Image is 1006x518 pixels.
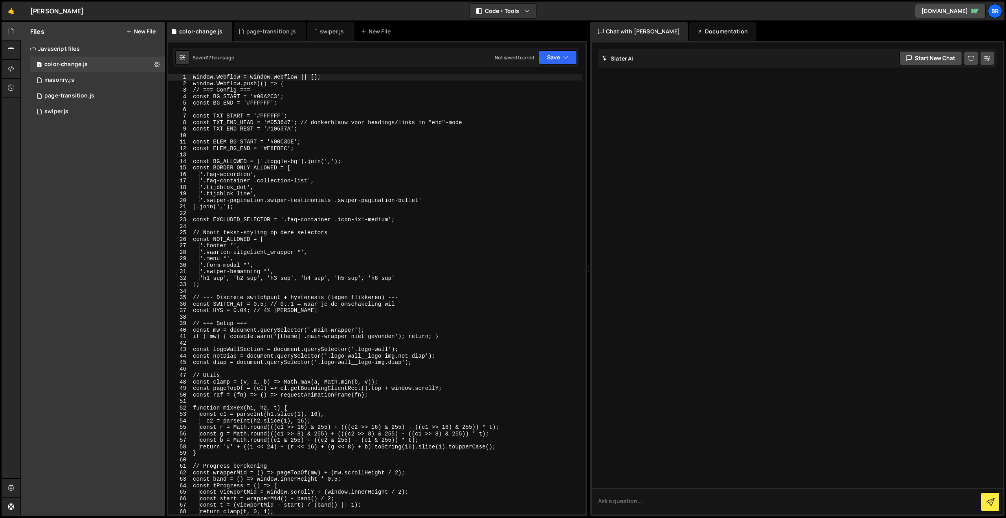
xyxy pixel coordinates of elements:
div: 38 [168,314,191,321]
div: swiper.js [44,108,68,115]
div: 54 [168,418,191,424]
div: New File [361,28,394,35]
a: 🤙 [2,2,21,20]
div: 32 [168,275,191,282]
div: 2 [168,81,191,87]
div: 68 [168,509,191,515]
div: 58 [168,444,191,450]
div: 55 [168,424,191,431]
div: 18 [168,184,191,191]
div: 44 [168,353,191,360]
div: 11 [168,139,191,145]
div: 17 [168,178,191,184]
div: 24 [168,223,191,230]
div: 15 [168,165,191,171]
div: 40 [168,327,191,334]
div: swiper.js [320,28,344,35]
div: 61 [168,463,191,470]
button: New File [126,28,156,35]
div: color-change.js [179,28,222,35]
h2: Slater AI [602,55,633,62]
div: 16297/44719.js [30,57,165,72]
div: 19 [168,191,191,197]
div: 50 [168,392,191,399]
div: 35 [168,294,191,301]
div: 64 [168,483,191,489]
div: 65 [168,489,191,496]
div: 4 [168,94,191,100]
div: 37 [168,307,191,314]
div: Chat with [PERSON_NAME] [590,22,688,41]
div: 16297/44199.js [30,72,165,88]
div: 12 [168,145,191,152]
div: 47 [168,372,191,379]
div: 49 [168,385,191,392]
div: 23 [168,217,191,223]
div: 43 [168,346,191,353]
div: masonry.js [44,77,74,84]
div: 16 [168,171,191,178]
div: 34 [168,288,191,295]
div: 67 [168,502,191,509]
div: 29 [168,255,191,262]
button: Code + Tools [470,4,536,18]
div: 36 [168,301,191,308]
div: 27 [168,242,191,249]
div: Javascript files [21,41,165,57]
div: 59 [168,450,191,457]
a: [DOMAIN_NAME] [915,4,986,18]
div: 1 [168,74,191,81]
div: page-transition.js [44,92,94,99]
div: 16297/44014.js [30,104,165,119]
div: 48 [168,379,191,386]
div: 60 [168,457,191,463]
div: Not saved to prod [495,54,534,61]
div: 56 [168,431,191,437]
a: Br [988,4,1002,18]
div: 17 hours ago [207,54,234,61]
div: 46 [168,366,191,373]
div: page-transition.js [246,28,296,35]
div: 10 [168,132,191,139]
button: Start new chat [900,51,962,65]
div: 20 [168,197,191,204]
div: 33 [168,281,191,288]
div: 21 [168,204,191,210]
div: 14 [168,158,191,165]
div: Documentation [689,22,756,41]
span: 1 [37,62,42,68]
div: 63 [168,476,191,483]
div: 57 [168,437,191,444]
div: 9 [168,126,191,132]
div: 5 [168,100,191,107]
div: 39 [168,320,191,327]
div: color-change.js [44,61,88,68]
div: 45 [168,359,191,366]
div: 51 [168,398,191,405]
button: Save [539,50,577,64]
div: 31 [168,268,191,275]
div: 25 [168,230,191,236]
div: 28 [168,249,191,256]
div: 8 [168,119,191,126]
div: 22 [168,210,191,217]
div: 66 [168,496,191,502]
div: 30 [168,262,191,269]
div: 13 [168,152,191,158]
div: 3 [168,87,191,94]
div: 53 [168,411,191,418]
div: 52 [168,405,191,411]
div: 7 [168,113,191,119]
div: 62 [168,470,191,476]
div: Saved [193,54,234,61]
div: 6 [168,107,191,113]
div: 16297/46190.js [30,88,165,104]
div: [PERSON_NAME] [30,6,84,16]
div: 41 [168,333,191,340]
h2: Files [30,27,44,36]
div: 26 [168,236,191,243]
div: 42 [168,340,191,347]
